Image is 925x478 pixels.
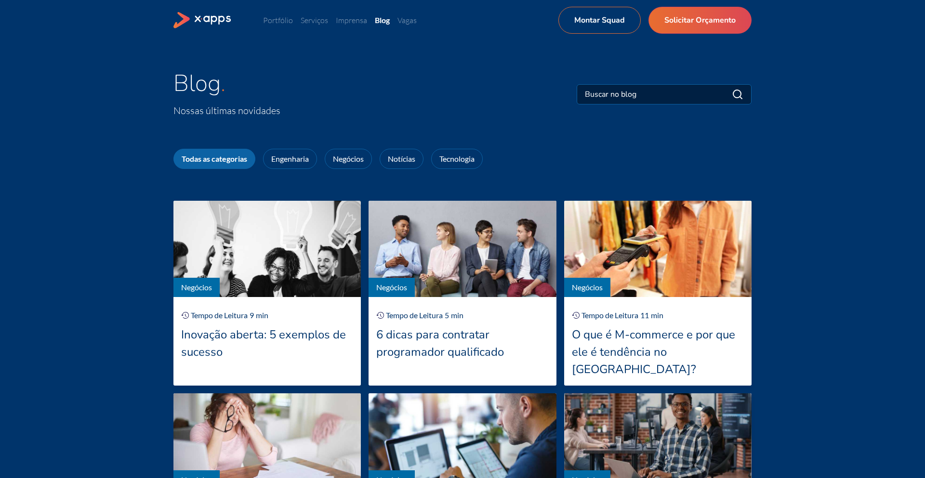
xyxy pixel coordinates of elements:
a: Negócios [325,149,372,169]
a: Tecnologia [431,149,483,169]
div: 9 [250,310,254,321]
div: Tempo de Leitura [581,310,638,321]
a: Tempo de Leitura11minO que é M-commerce e por que ele é tendência no [GEOGRAPHIC_DATA]? [564,297,752,386]
span: Blog [173,67,221,99]
a: Vagas [397,15,417,25]
div: min [451,310,463,321]
a: Tempo de Leitura9minInovação aberta: 5 exemplos de sucesso [173,297,361,386]
a: Engenharia [263,149,317,169]
div: min [651,310,663,321]
a: Imprensa [336,15,367,25]
div: Inovação aberta: 5 exemplos de sucesso [181,326,353,361]
a: Portfólio [263,15,293,25]
a: Negócios [376,283,407,292]
a: Tempo de Leitura5min6 dicas para contratar programador qualificado [369,297,556,386]
a: Todas as categorias [173,149,255,169]
div: 6 dicas para contratar programador qualificado [376,326,548,361]
a: Solicitar Orçamento [648,7,752,34]
div: Tempo de Leitura [191,310,248,321]
div: min [256,310,268,321]
a: Serviços [301,15,328,25]
div: Tempo de Leitura [386,310,443,321]
a: Notícias [380,149,423,169]
a: Negócios [181,283,212,292]
div: 5 [445,310,449,321]
a: Negócios [572,283,603,292]
div: O que é M-commerce e por que ele é tendência no [GEOGRAPHIC_DATA]? [572,326,744,378]
div: 11 [640,310,649,321]
span: Nossas últimas novidades [173,104,280,116]
input: Buscar no blog [585,89,683,100]
a: Blog [375,15,390,25]
a: Montar Squad [558,7,641,34]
